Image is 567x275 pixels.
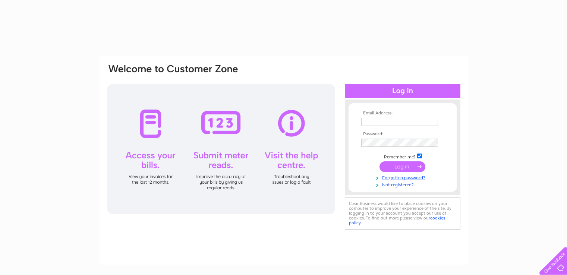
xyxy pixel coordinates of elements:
div: Clear Business would like to place cookies on your computer to improve your experience of the sit... [345,197,460,230]
a: cookies policy [349,215,445,225]
th: Email Address: [359,111,446,116]
th: Password: [359,132,446,137]
td: Remember me? [359,152,446,160]
input: Submit [379,161,425,172]
a: Not registered? [361,181,446,188]
a: Forgotten password? [361,174,446,181]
